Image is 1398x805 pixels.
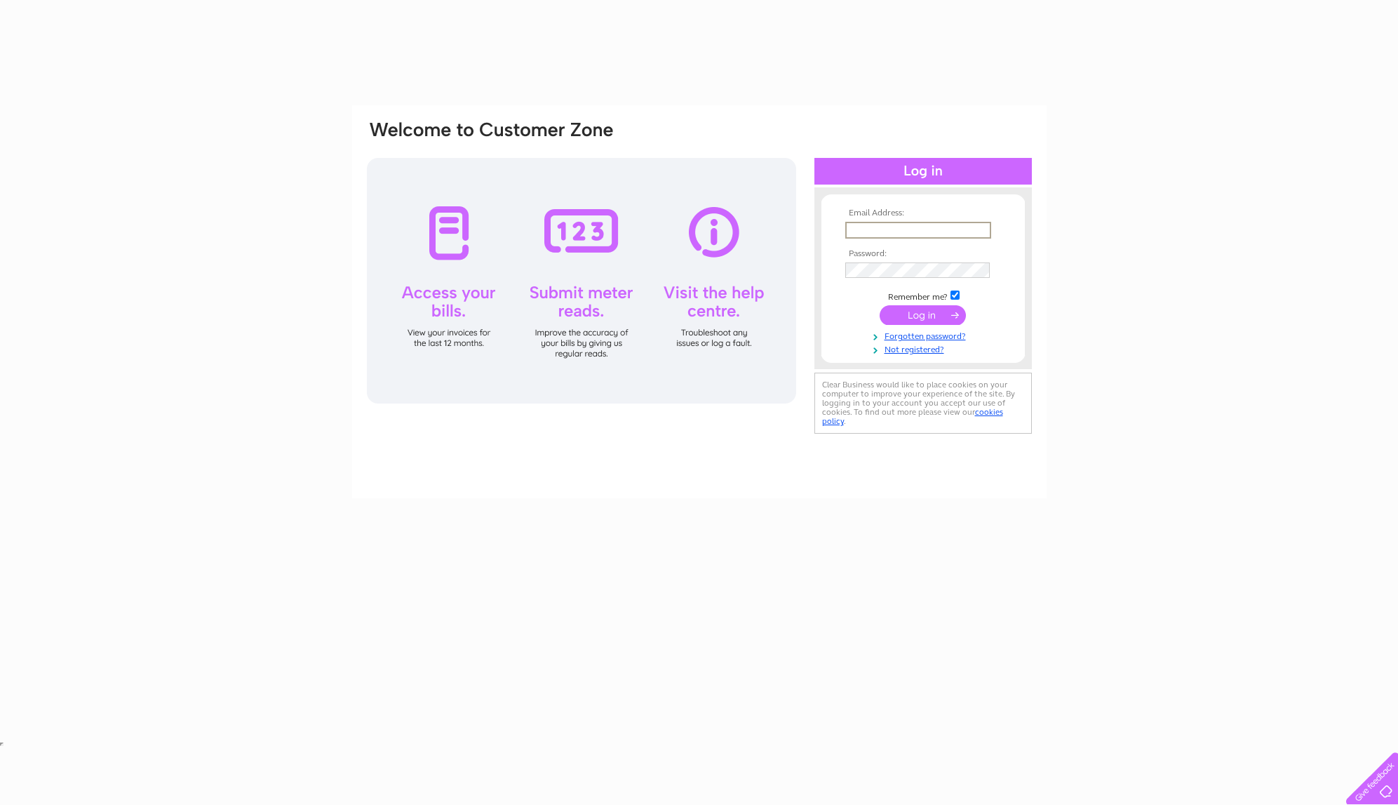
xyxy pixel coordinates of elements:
td: Remember me? [842,288,1004,302]
th: Email Address: [842,208,1004,218]
a: Forgotten password? [845,328,1004,342]
a: Not registered? [845,342,1004,355]
div: Clear Business would like to place cookies on your computer to improve your experience of the sit... [814,373,1032,434]
a: cookies policy [822,407,1003,426]
th: Password: [842,249,1004,259]
input: Submit [880,305,966,325]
